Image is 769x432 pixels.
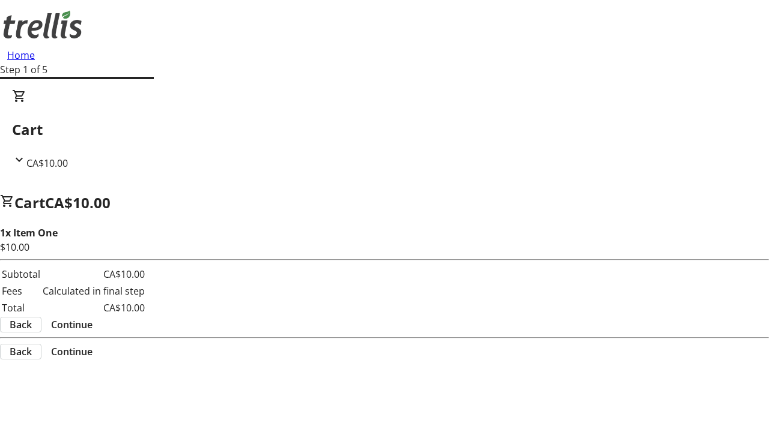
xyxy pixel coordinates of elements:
[10,317,32,332] span: Back
[51,317,93,332] span: Continue
[14,193,45,212] span: Cart
[12,89,757,170] div: CartCA$10.00
[45,193,111,212] span: CA$10.00
[42,266,145,282] td: CA$10.00
[1,266,41,282] td: Subtotal
[51,344,93,359] span: Continue
[10,344,32,359] span: Back
[41,344,102,359] button: Continue
[12,119,757,140] h2: Cart
[41,317,102,332] button: Continue
[42,283,145,299] td: Calculated in final step
[26,157,68,170] span: CA$10.00
[1,283,41,299] td: Fees
[42,300,145,316] td: CA$10.00
[1,300,41,316] td: Total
